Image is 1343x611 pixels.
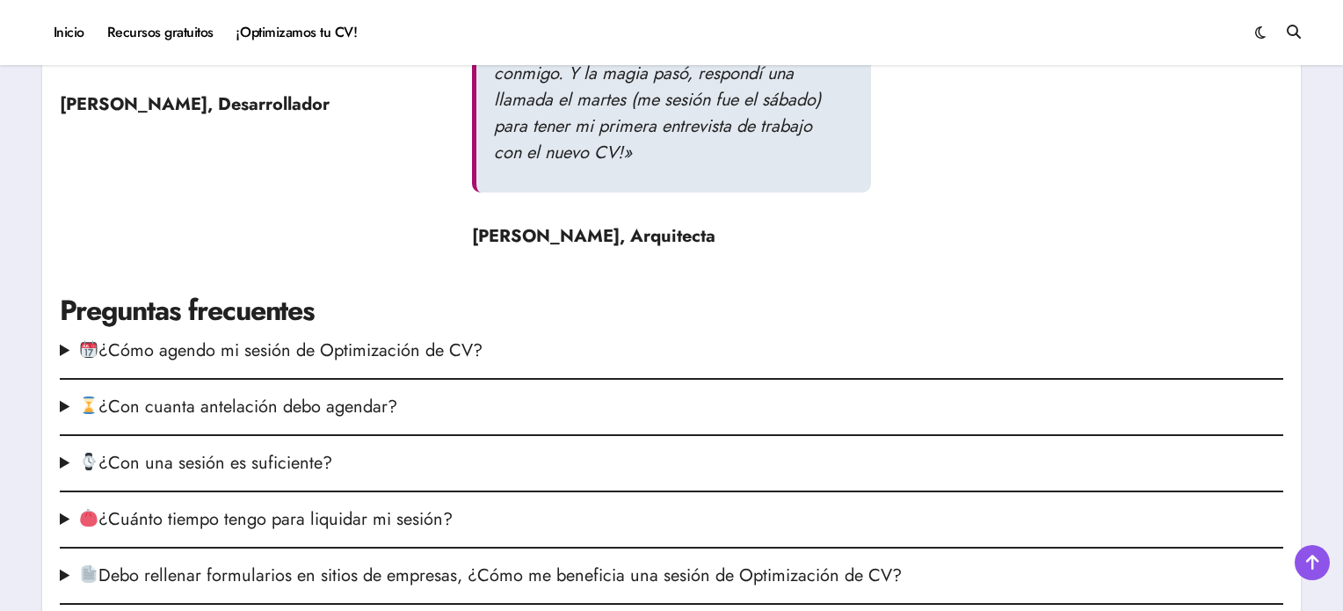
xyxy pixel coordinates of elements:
summary: ¿Con una sesión es suficiente? [60,450,1283,476]
strong: [PERSON_NAME], Arquitecta [472,223,715,249]
summary: ¿Cómo agendo mi sesión de Optimización de CV? [60,338,1283,364]
img: 👛 [80,509,98,527]
strong: [PERSON_NAME], Desarrollador [60,91,330,117]
a: ¡Optimizamos tu CV! [225,9,368,56]
summary: Debo rellenar formularios en sitios de empresas, ¿Cómo me beneficia una sesión de Optimización de... [60,563,1283,589]
img: 📄 [80,565,98,583]
img: 📆 [80,340,98,358]
a: Inicio [42,9,96,56]
img: ⌛ [80,396,98,414]
img: ⌚ [80,453,98,470]
summary: ¿Cuánto tiempo tengo para liquidar mi sesión? [60,506,1283,533]
h2: Preguntas frecuentes [60,291,1283,331]
summary: ¿Con cuanta antelación debo agendar? [60,394,1283,420]
a: Recursos gratuitos [96,9,225,56]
